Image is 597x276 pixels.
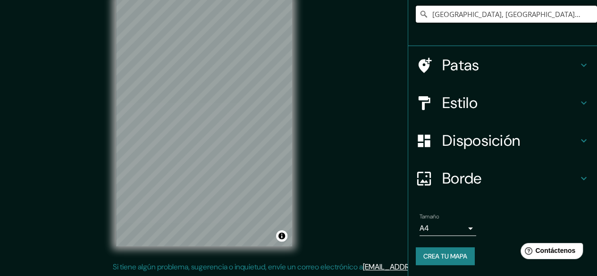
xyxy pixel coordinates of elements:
input: Elige tu ciudad o zona [416,6,597,23]
div: Patas [408,46,597,84]
div: Disposición [408,122,597,159]
a: [EMAIL_ADDRESS][DOMAIN_NAME] [363,262,479,272]
div: Borde [408,159,597,197]
font: Estilo [442,93,478,113]
button: Activar o desactivar atribución [276,230,287,242]
font: Disposición [442,131,520,151]
font: Tamaño [420,213,439,220]
font: Patas [442,55,479,75]
font: Si tiene algún problema, sugerencia o inquietud, envíe un correo electrónico a [113,262,363,272]
iframe: Lanzador de widgets de ayuda [513,239,587,266]
div: A4 [420,221,476,236]
div: Estilo [408,84,597,122]
font: Crea tu mapa [423,252,467,260]
button: Crea tu mapa [416,247,475,265]
font: A4 [420,223,429,233]
font: Borde [442,168,482,188]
